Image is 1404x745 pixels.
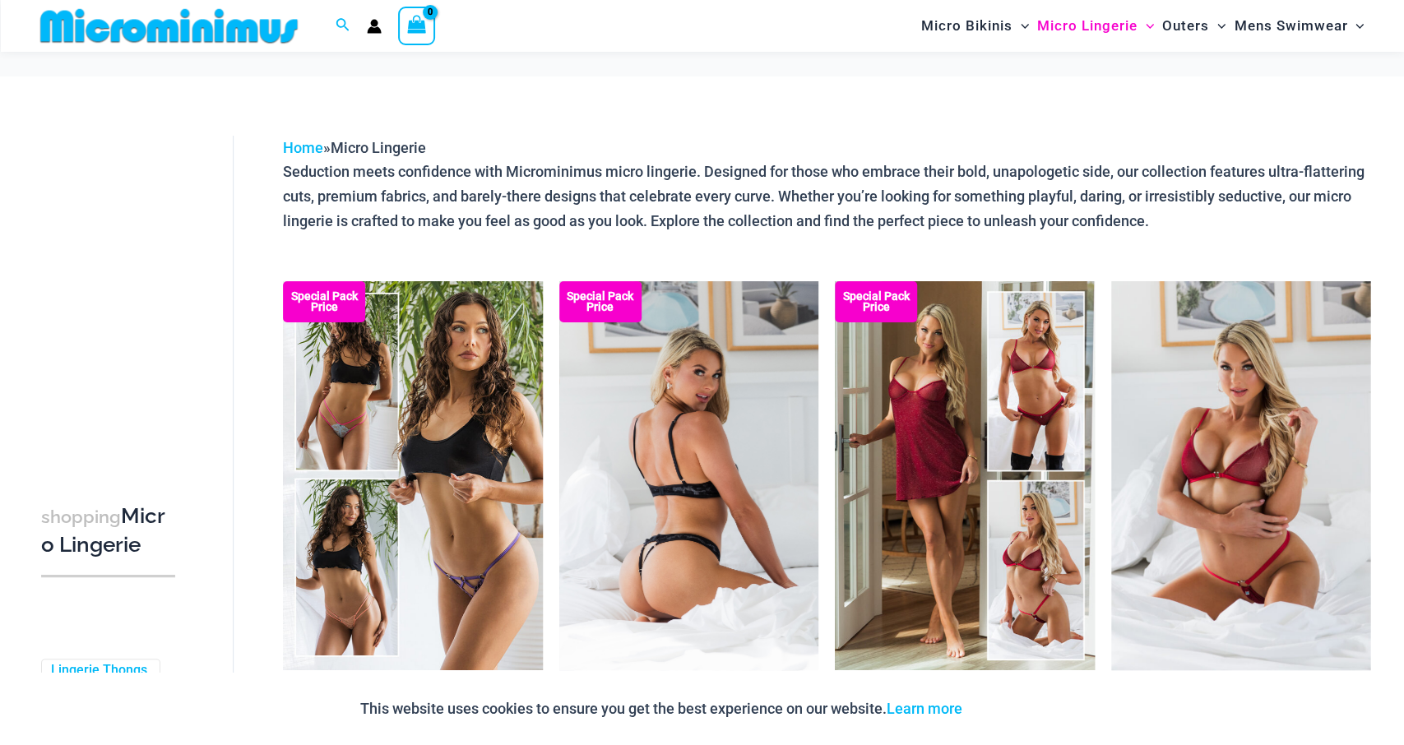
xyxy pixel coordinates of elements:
a: View Shopping Cart, empty [398,7,436,44]
a: Nights Fall Silver Leopard 1036 Bra 6046 Thong 09v2 Nights Fall Silver Leopard 1036 Bra 6046 Thon... [559,281,818,670]
span: Mens Swimwear [1234,5,1347,47]
p: Seduction meets confidence with Microminimus micro lingerie. Designed for those who embrace their... [283,160,1370,233]
span: » [283,139,426,156]
nav: Site Navigation [915,2,1371,49]
button: Accept [975,689,1045,729]
iframe: TrustedSite Certified [41,123,189,451]
a: Account icon link [367,19,382,34]
a: Collection Pack (9) Collection Pack b (5)Collection Pack b (5) [283,281,542,670]
a: Mens SwimwearMenu ToggleMenu Toggle [1230,5,1368,47]
a: Guilty Pleasures Red 1045 Bra 689 Micro 05Guilty Pleasures Red 1045 Bra 689 Micro 06Guilty Pleasu... [1111,281,1370,670]
a: Learn more [887,700,962,717]
b: Special Pack Price [835,291,917,312]
p: This website uses cookies to ensure you get the best experience on our website. [360,696,962,721]
a: Lingerie Thongs [51,662,147,679]
img: Collection Pack (9) [283,281,542,670]
span: shopping [41,507,121,527]
span: Menu Toggle [1209,5,1226,47]
a: Home [283,139,323,156]
span: Micro Lingerie [331,139,426,156]
b: Special Pack Price [559,291,642,312]
h3: Micro Lingerie [41,502,175,559]
img: MM SHOP LOGO FLAT [34,7,304,44]
span: Micro Bikinis [921,5,1012,47]
a: Micro LingerieMenu ToggleMenu Toggle [1033,5,1158,47]
a: Micro BikinisMenu ToggleMenu Toggle [917,5,1033,47]
a: OutersMenu ToggleMenu Toggle [1158,5,1230,47]
img: Guilty Pleasures Red 1045 Bra 689 Micro 05 [1111,281,1370,670]
b: Special Pack Price [283,291,365,312]
a: Guilty Pleasures Red Collection Pack F Guilty Pleasures Red Collection Pack BGuilty Pleasures Red... [835,281,1094,670]
img: Guilty Pleasures Red Collection Pack F [835,281,1094,670]
a: Search icon link [336,16,350,36]
span: Outers [1162,5,1209,47]
span: Micro Lingerie [1037,5,1138,47]
span: Menu Toggle [1138,5,1154,47]
span: Menu Toggle [1012,5,1029,47]
span: Menu Toggle [1347,5,1364,47]
img: Nights Fall Silver Leopard 1036 Bra 6046 Thong 11 [559,281,818,670]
